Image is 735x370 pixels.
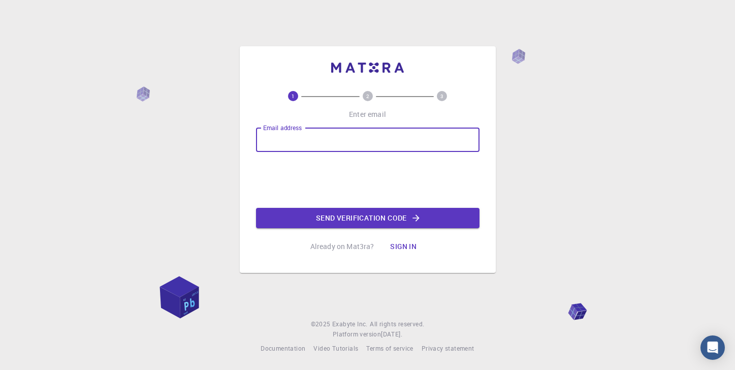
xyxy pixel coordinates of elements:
[366,344,413,354] a: Terms of service
[313,344,358,352] span: Video Tutorials
[366,344,413,352] span: Terms of service
[382,236,425,257] button: Sign in
[349,109,386,119] p: Enter email
[256,208,480,228] button: Send verification code
[422,344,474,352] span: Privacy statement
[422,344,474,354] a: Privacy statement
[313,344,358,354] a: Video Tutorials
[292,92,295,100] text: 1
[311,319,332,329] span: © 2025
[366,92,369,100] text: 2
[261,344,305,354] a: Documentation
[263,124,302,132] label: Email address
[332,319,368,329] a: Exabyte Inc.
[381,330,402,338] span: [DATE] .
[310,241,374,252] p: Already on Mat3ra?
[332,320,368,328] span: Exabyte Inc.
[381,329,402,340] a: [DATE].
[261,344,305,352] span: Documentation
[700,335,725,360] div: Open Intercom Messenger
[291,160,445,200] iframe: reCAPTCHA
[333,329,381,340] span: Platform version
[440,92,443,100] text: 3
[370,319,424,329] span: All rights reserved.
